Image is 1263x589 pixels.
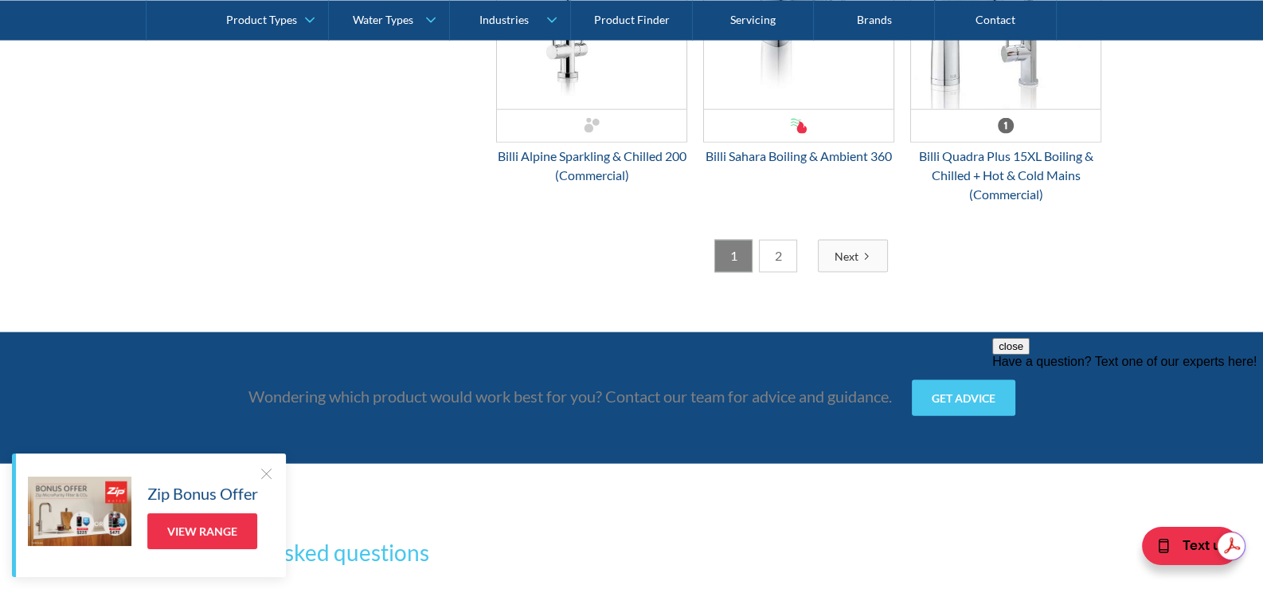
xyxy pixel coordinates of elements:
h3: Frequently asked questions [162,536,1101,569]
p: Wondering which product would work best for you? Contact our team for advice and guidance. [248,384,892,408]
a: 1 [714,240,753,273]
div: List [496,240,1101,273]
a: 2 [759,240,797,273]
div: Next [835,248,858,265]
a: Next Page [818,240,888,273]
a: Get advice [912,380,1015,416]
div: Billi Quadra Plus 15XL Boiling & Chilled + Hot & Cold Mains (Commercial) [910,147,1101,204]
iframe: podium webchat widget bubble [1136,509,1263,589]
img: Zip Bonus Offer [28,477,131,546]
div: Water Types [353,13,413,26]
iframe: podium webchat widget prompt [992,338,1263,529]
div: Billi Sahara Boiling & Ambient 360 [703,147,894,166]
div: Industries [479,13,529,26]
a: View Range [147,513,257,549]
div: Billi Alpine Sparkling & Chilled 200 (Commercial) [496,147,687,185]
div: Product Types [226,13,297,26]
h5: Zip Bonus Offer [147,481,258,505]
